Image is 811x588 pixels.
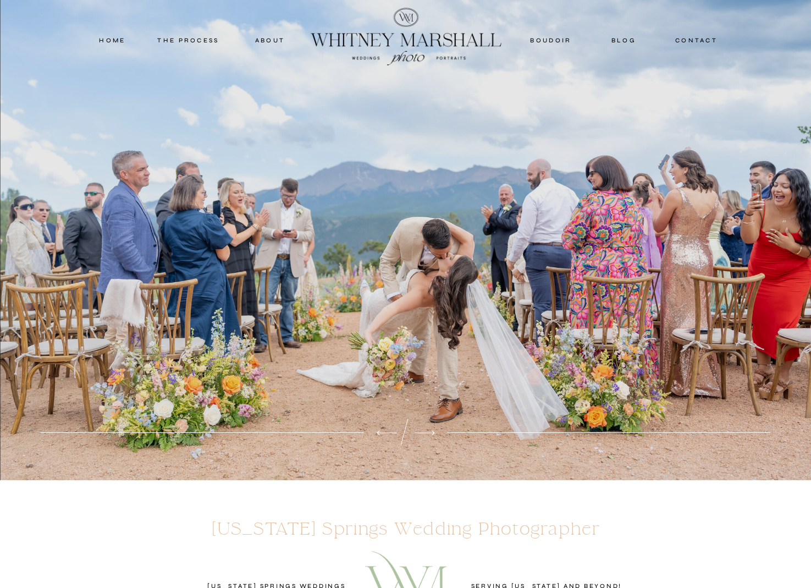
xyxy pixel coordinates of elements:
h1: [US_STATE] Springs Wedding Photographer [180,507,633,545]
a: boudoir [529,35,573,45]
a: blog [600,35,648,45]
a: THE PROCESS [156,35,222,45]
a: home [89,35,136,45]
a: about [243,35,297,45]
a: contact [671,35,722,45]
